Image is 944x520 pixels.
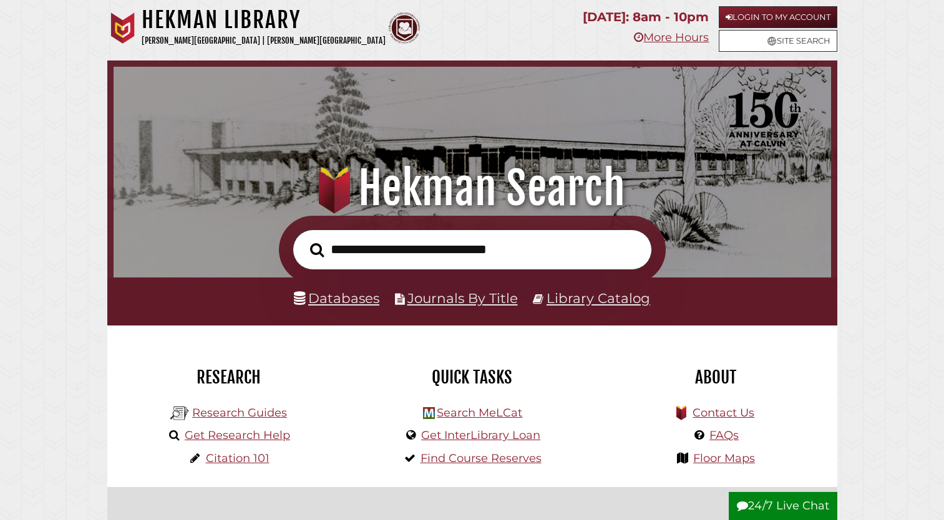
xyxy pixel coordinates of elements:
img: Hekman Library Logo [423,407,435,419]
img: Calvin Theological Seminary [389,12,420,44]
a: Get Research Help [185,428,290,442]
a: Research Guides [192,406,287,420]
a: Find Course Reserves [421,451,542,465]
a: Login to My Account [719,6,837,28]
p: [PERSON_NAME][GEOGRAPHIC_DATA] | [PERSON_NAME][GEOGRAPHIC_DATA] [142,34,386,48]
i: Search [310,242,324,257]
a: Floor Maps [693,451,755,465]
h1: Hekman Library [142,6,386,34]
a: Search MeLCat [437,406,522,420]
a: Library Catalog [547,290,650,306]
h1: Hekman Search [127,161,817,216]
img: Hekman Library Logo [170,404,189,423]
a: Site Search [719,30,837,52]
a: Contact Us [693,406,754,420]
h2: About [603,367,828,388]
p: [DATE]: 8am - 10pm [583,6,709,28]
a: More Hours [634,31,709,44]
a: Get InterLibrary Loan [421,428,540,442]
a: Databases [294,290,379,306]
h2: Quick Tasks [360,367,585,388]
img: Calvin University [107,12,139,44]
a: Citation 101 [206,451,270,465]
a: FAQs [709,428,739,442]
a: Journals By Title [407,290,518,306]
h2: Research [117,367,341,388]
button: Search [304,239,330,261]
